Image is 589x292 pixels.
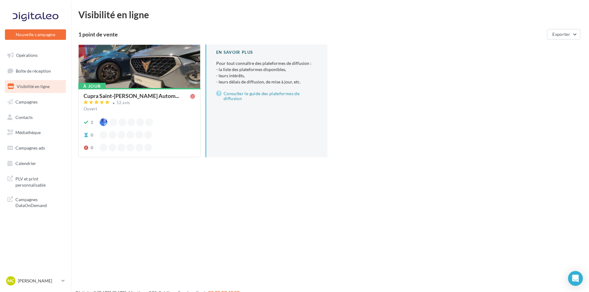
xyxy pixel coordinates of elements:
[15,161,36,166] span: Calendrier
[4,95,67,108] a: Campagnes
[78,83,106,90] div: À jour
[117,101,130,105] div: 52 avis
[5,275,66,287] a: MC [PERSON_NAME]
[84,93,179,99] span: Cupra Saint-[PERSON_NAME] Autom...
[4,193,67,211] a: Campagnes DataOnDemand
[568,271,583,286] div: Open Intercom Messenger
[15,130,41,135] span: Médiathèque
[216,60,318,85] p: Pour tout connaître des plateformes de diffusion :
[4,49,67,62] a: Opérations
[216,49,318,55] div: En savoir plus
[216,90,318,102] a: Consulter le guide des plateformes de diffusion
[15,195,64,209] span: Campagnes DataOnDemand
[4,64,67,78] a: Boîte de réception
[78,32,545,37] div: 1 point de vente
[18,278,59,284] p: [PERSON_NAME]
[4,126,67,139] a: Médiathèque
[15,145,45,150] span: Campagnes ads
[16,68,51,73] span: Boîte de réception
[552,32,570,37] span: Exporter
[4,172,67,190] a: PLV et print personnalisable
[84,106,97,111] span: Ouvert
[16,53,38,58] span: Opérations
[91,145,93,151] div: 0
[4,111,67,124] a: Contacts
[4,80,67,93] a: Visibilité en ligne
[17,84,50,89] span: Visibilité en ligne
[15,175,64,188] span: PLV et print personnalisable
[91,132,93,138] div: 0
[7,278,14,284] span: MC
[4,142,67,154] a: Campagnes ads
[216,79,318,85] li: - leurs délais de diffusion, de mise à jour, etc.
[78,10,582,19] div: Visibilité en ligne
[4,157,67,170] a: Calendrier
[5,29,66,40] button: Nouvelle campagne
[216,66,318,73] li: - la liste des plateformes disponibles,
[547,29,580,40] button: Exporter
[15,114,33,120] span: Contacts
[15,99,38,104] span: Campagnes
[216,73,318,79] li: - leurs intérêts,
[91,119,93,125] div: 1
[84,99,195,107] a: 52 avis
